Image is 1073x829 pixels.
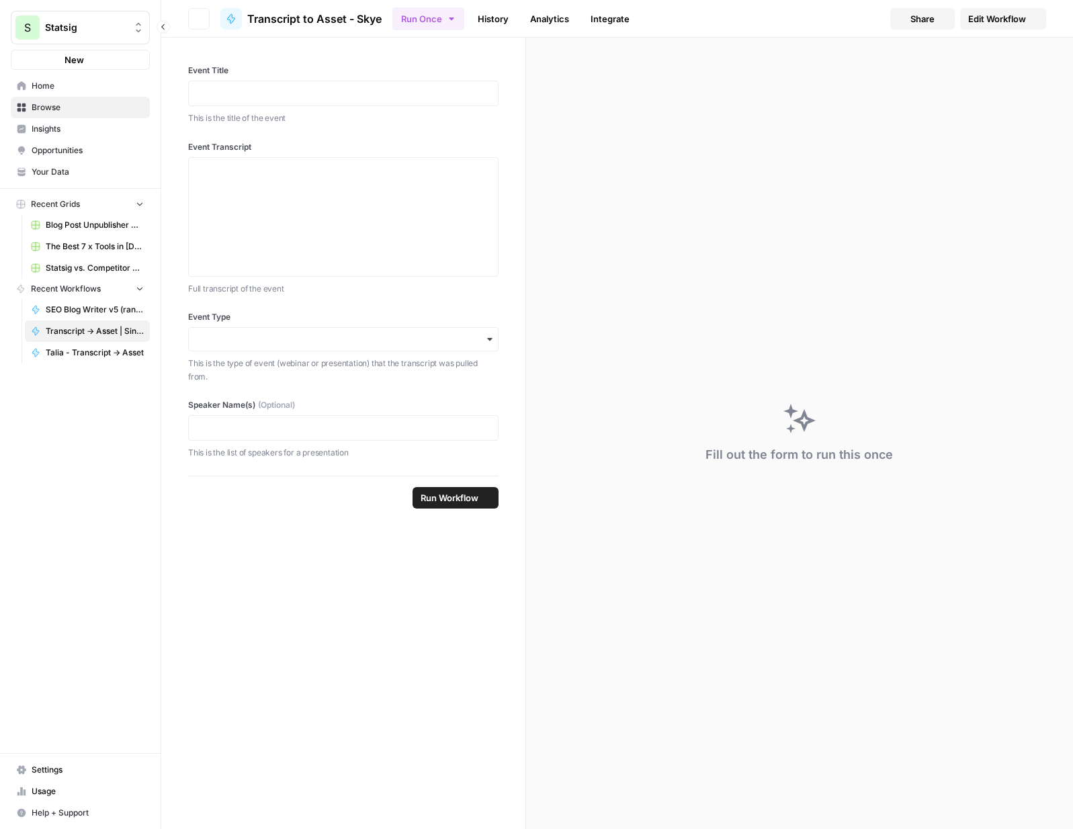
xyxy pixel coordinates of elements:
[25,342,150,363] a: Talia - Transcript -> Asset
[24,19,31,36] span: S
[705,445,893,464] div: Fill out the form to run this once
[46,241,144,253] span: The Best 7 x Tools in [DATE] Grid
[188,399,499,411] label: Speaker Name(s)
[421,491,478,505] span: Run Workflow
[960,8,1046,30] a: Edit Workflow
[247,11,382,27] span: Transcript to Asset - Skye
[31,283,101,295] span: Recent Workflows
[11,802,150,824] button: Help + Support
[11,759,150,781] a: Settings
[32,166,144,178] span: Your Data
[25,320,150,342] a: Transcript -> Asset | Single-person Presentation
[45,21,126,34] span: Statsig
[11,279,150,299] button: Recent Workflows
[25,214,150,236] a: Blog Post Unpublisher Grid (master)
[32,785,144,797] span: Usage
[46,219,144,231] span: Blog Post Unpublisher Grid (master)
[32,80,144,92] span: Home
[188,64,499,77] label: Event Title
[258,399,295,411] span: (Optional)
[470,8,517,30] a: History
[522,8,577,30] a: Analytics
[968,12,1026,26] span: Edit Workflow
[32,807,144,819] span: Help + Support
[46,304,144,316] span: SEO Blog Writer v5 (random date)
[583,8,638,30] a: Integrate
[32,144,144,157] span: Opportunities
[413,487,499,509] button: Run Workflow
[392,7,464,30] button: Run Once
[65,53,84,67] span: New
[31,198,80,210] span: Recent Grids
[11,75,150,97] a: Home
[11,161,150,183] a: Your Data
[32,123,144,135] span: Insights
[910,12,935,26] span: Share
[46,262,144,274] span: Statsig vs. Competitor v2 Grid
[46,347,144,359] span: Talia - Transcript -> Asset
[32,101,144,114] span: Browse
[188,446,499,460] p: This is the list of speakers for a presentation
[25,257,150,279] a: Statsig vs. Competitor v2 Grid
[11,781,150,802] a: Usage
[46,325,144,337] span: Transcript -> Asset | Single-person Presentation
[188,357,499,383] p: This is the type of event (webinar or presentation) that the transcript was pulled from.
[25,299,150,320] a: SEO Blog Writer v5 (random date)
[188,282,499,296] p: Full transcript of the event
[220,8,382,30] a: Transcript to Asset - Skye
[890,8,955,30] button: Share
[11,194,150,214] button: Recent Grids
[32,764,144,776] span: Settings
[11,11,150,44] button: Workspace: Statsig
[11,140,150,161] a: Opportunities
[25,236,150,257] a: The Best 7 x Tools in [DATE] Grid
[188,112,499,125] p: This is the title of the event
[11,50,150,70] button: New
[11,97,150,118] a: Browse
[188,311,499,323] label: Event Type
[188,141,499,153] label: Event Transcript
[11,118,150,140] a: Insights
